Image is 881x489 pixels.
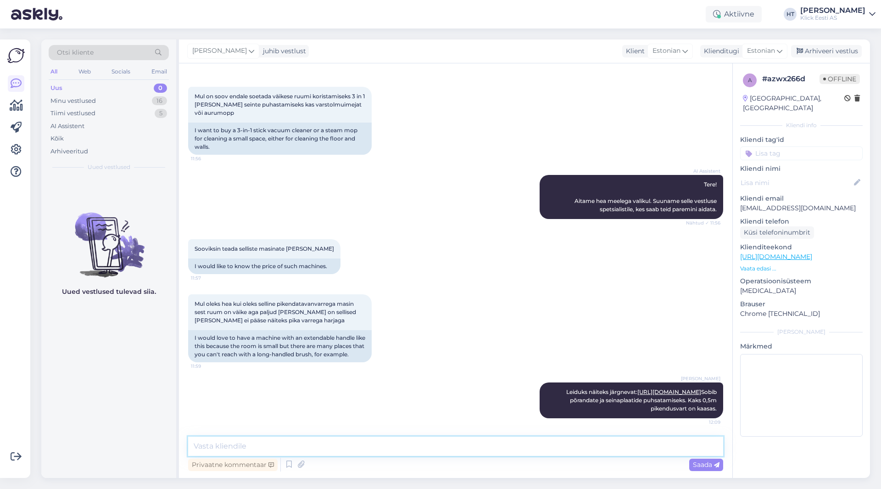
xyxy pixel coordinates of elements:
[748,77,752,84] span: a
[740,299,863,309] p: Brauser
[188,459,278,471] div: Privaatne kommentaar
[259,46,306,56] div: juhib vestlust
[652,46,680,56] span: Estonian
[741,178,852,188] input: Lisa nimi
[622,46,645,56] div: Klient
[49,66,59,78] div: All
[706,6,762,22] div: Aktiivne
[740,146,863,160] input: Lisa tag
[740,135,863,145] p: Kliendi tag'id
[740,309,863,319] p: Chrome [TECHNICAL_ID]
[50,109,95,118] div: Tiimi vestlused
[50,147,88,156] div: Arhiveeritud
[41,196,176,279] img: No chats
[740,203,863,213] p: [EMAIL_ADDRESS][DOMAIN_NAME]
[740,226,814,239] div: Küsi telefoninumbrit
[188,330,372,362] div: I would love to have a machine with an extendable handle like this because the room is small but ...
[62,287,156,297] p: Uued vestlused tulevad siia.
[191,363,225,370] span: 11:59
[743,94,844,113] div: [GEOGRAPHIC_DATA], [GEOGRAPHIC_DATA]
[686,168,720,174] span: AI Assistent
[681,375,720,382] span: [PERSON_NAME]
[740,342,863,351] p: Märkmed
[800,7,865,14] div: [PERSON_NAME]
[740,121,863,129] div: Kliendi info
[110,66,132,78] div: Socials
[50,134,64,143] div: Kõik
[50,96,96,106] div: Minu vestlused
[784,8,797,21] div: HT
[740,328,863,336] div: [PERSON_NAME]
[50,84,62,93] div: Uus
[77,66,93,78] div: Web
[150,66,169,78] div: Email
[7,47,25,64] img: Askly Logo
[155,109,167,118] div: 5
[686,419,720,426] span: 12:09
[152,96,167,106] div: 16
[762,73,820,84] div: # azwx266d
[195,245,334,252] span: Sooviksin teada selliste masinate [PERSON_NAME]
[192,46,247,56] span: [PERSON_NAME]
[195,300,357,324] span: Mul oleks hea kui oleks selline pikendatavanvarrega masin sest ruum on väike aga paljud [PERSON_N...
[740,164,863,174] p: Kliendi nimi
[88,163,130,171] span: Uued vestlused
[637,388,701,395] a: [URL][DOMAIN_NAME]
[740,286,863,296] p: [MEDICAL_DATA]
[800,7,875,22] a: [PERSON_NAME]Klick Eesti AS
[191,275,225,281] span: 11:57
[800,14,865,22] div: Klick Eesti AS
[740,242,863,252] p: Klienditeekond
[566,388,718,412] span: Leiduks näiteks järgnevat: Sobib põrandate ja seinaplaatide puhsatamiseks. Kaks 0,5m pikendusvart...
[747,46,775,56] span: Estonian
[50,122,84,131] div: AI Assistent
[195,93,366,116] span: Mul on soov endale soetada väikese ruumi koristamiseks 3 in 1 [PERSON_NAME] seinte puhastamiseks ...
[791,45,862,57] div: Arhiveeri vestlus
[188,123,372,155] div: I want to buy a 3-in-1 stick vacuum cleaner or a steam mop for cleaning a small space, either for...
[686,219,720,226] span: Nähtud ✓ 11:56
[154,84,167,93] div: 0
[740,194,863,203] p: Kliendi email
[740,253,812,261] a: [URL][DOMAIN_NAME]
[693,461,719,469] span: Saada
[740,276,863,286] p: Operatsioonisüsteem
[740,217,863,226] p: Kliendi telefon
[820,74,860,84] span: Offline
[740,264,863,273] p: Vaata edasi ...
[700,46,739,56] div: Klienditugi
[188,259,340,274] div: I would like to know the price of such machines.
[57,48,94,57] span: Otsi kliente
[191,155,225,162] span: 11:56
